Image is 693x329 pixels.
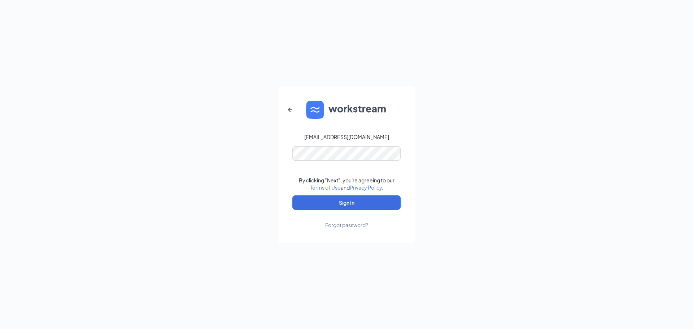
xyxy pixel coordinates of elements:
[310,184,341,191] a: Terms of Use
[306,101,387,119] img: WS logo and Workstream text
[292,195,401,210] button: Sign In
[304,133,389,140] div: [EMAIL_ADDRESS][DOMAIN_NAME]
[286,105,295,114] svg: ArrowLeftNew
[325,221,368,229] div: Forgot password?
[350,184,382,191] a: Privacy Policy
[325,210,368,229] a: Forgot password?
[282,101,299,118] button: ArrowLeftNew
[299,177,395,191] div: By clicking "Next", you're agreeing to our and .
